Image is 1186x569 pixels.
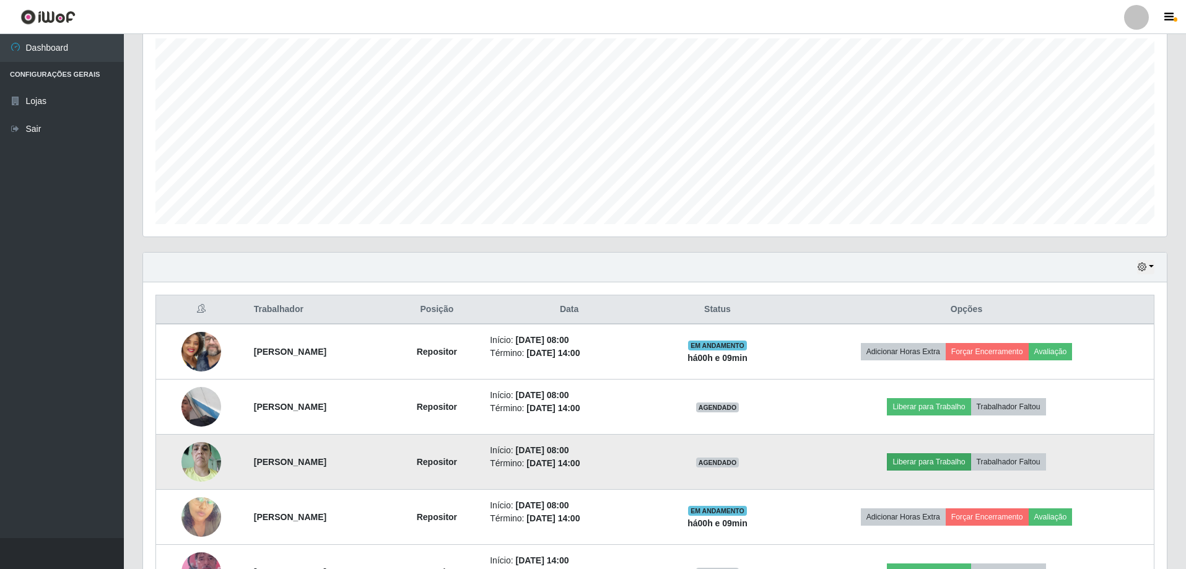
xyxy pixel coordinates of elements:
img: 1754928869787.jpeg [181,482,221,552]
strong: [PERSON_NAME] [254,402,326,412]
strong: Repositor [417,512,457,522]
time: [DATE] 08:00 [515,390,569,400]
th: Trabalhador [246,295,391,324]
li: Término: [490,402,648,415]
strong: há 00 h e 09 min [687,518,748,528]
button: Trabalhador Faltou [971,453,1046,471]
button: Avaliação [1029,508,1073,526]
time: [DATE] 14:00 [526,513,580,523]
li: Término: [490,457,648,470]
strong: [PERSON_NAME] [254,512,326,522]
time: [DATE] 14:00 [526,348,580,358]
li: Início: [490,499,648,512]
button: Liberar para Trabalho [887,453,970,471]
img: 1753296713648.jpeg [181,435,221,488]
li: Início: [490,334,648,347]
strong: há 00 h e 09 min [687,353,748,363]
li: Término: [490,512,648,525]
li: Início: [490,554,648,567]
button: Trabalhador Faltou [971,398,1046,415]
button: Adicionar Horas Extra [861,343,946,360]
img: CoreUI Logo [20,9,76,25]
button: Forçar Encerramento [946,508,1029,526]
button: Adicionar Horas Extra [861,508,946,526]
button: Forçar Encerramento [946,343,1029,360]
strong: Repositor [417,347,457,357]
button: Liberar para Trabalho [887,398,970,415]
time: [DATE] 14:00 [526,403,580,413]
time: [DATE] 08:00 [515,500,569,510]
strong: Repositor [417,402,457,412]
th: Data [482,295,656,324]
time: [DATE] 08:00 [515,445,569,455]
time: [DATE] 14:00 [515,555,569,565]
span: AGENDADO [696,458,739,467]
span: AGENDADO [696,402,739,412]
img: 1748716470953.jpeg [181,308,221,396]
strong: [PERSON_NAME] [254,347,326,357]
span: EM ANDAMENTO [688,506,747,516]
button: Avaliação [1029,343,1073,360]
th: Opções [779,295,1154,324]
li: Início: [490,389,648,402]
th: Status [656,295,779,324]
time: [DATE] 08:00 [515,335,569,345]
li: Início: [490,444,648,457]
img: 1752282954547.jpeg [181,371,221,442]
strong: Repositor [417,457,457,467]
th: Posição [391,295,483,324]
strong: [PERSON_NAME] [254,457,326,467]
li: Término: [490,347,648,360]
span: EM ANDAMENTO [688,341,747,350]
time: [DATE] 14:00 [526,458,580,468]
